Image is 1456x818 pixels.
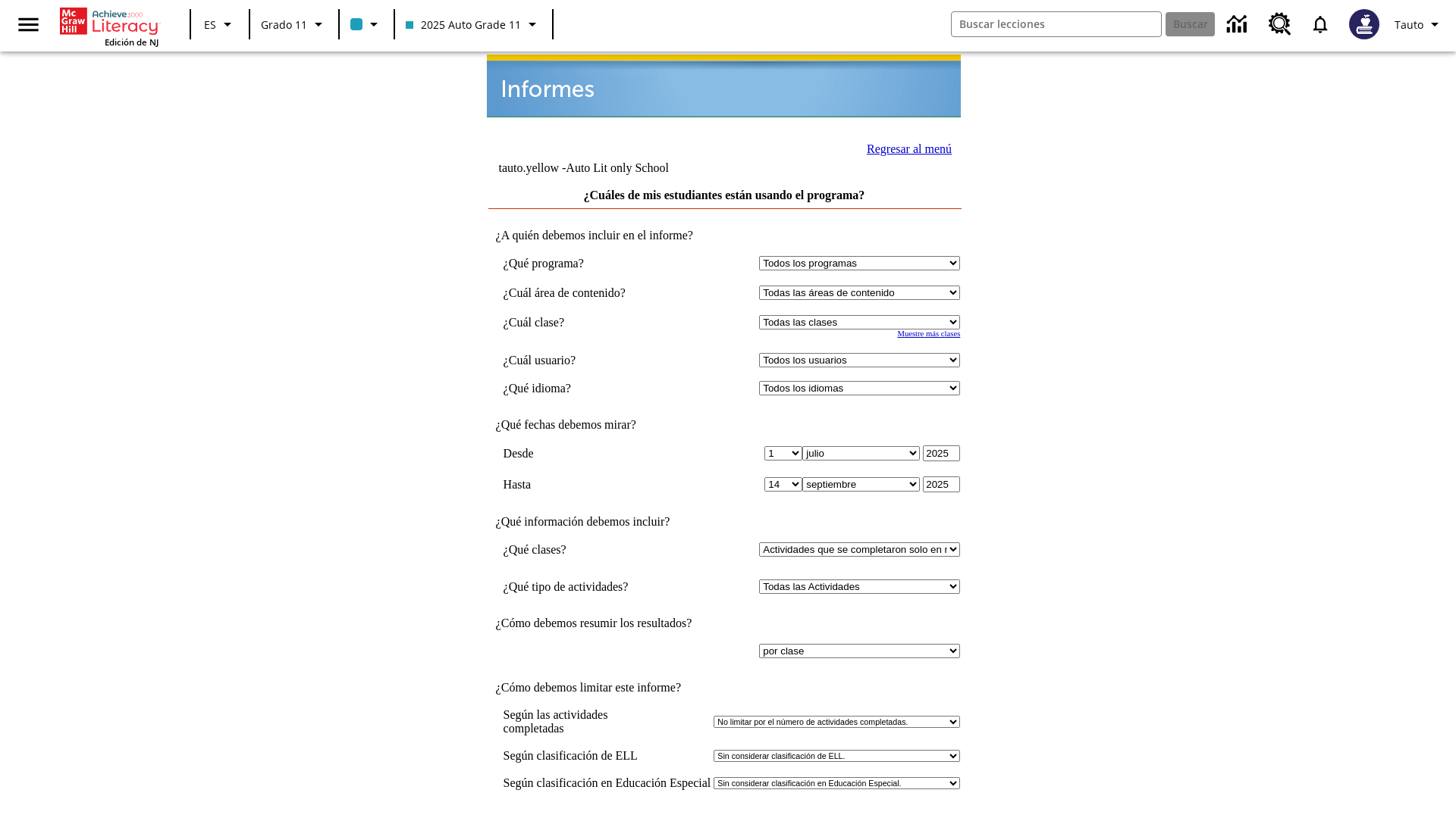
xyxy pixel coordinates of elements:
[897,329,960,338] a: Muestre más clases
[487,55,961,117] img: header
[504,445,675,461] td: Desde
[1395,17,1423,33] span: Tauto
[504,708,711,735] td: Según las actividades completadas
[1349,9,1379,39] img: Avatar
[504,315,675,329] td: ¿Cuál clase?
[488,515,961,529] td: ¿Qué información debemos incluir?
[488,617,961,630] td: ¿Cómo debemos resumir los resultados?
[261,17,307,33] span: Grado 11
[255,11,334,38] button: Grado: Grado 11, Elige un grado
[504,286,626,299] nobr: ¿Cuál área de contenido?
[60,5,158,48] div: Portada
[400,11,548,38] button: Clase: 2025 Auto Grade 11, Selecciona una clase
[196,11,244,38] button: Lenguaje: ES, Selecciona un idioma
[1260,4,1301,45] a: Centro de recursos, Se abrirá en una pestaña nueva.
[504,256,675,270] td: ¿Qué programa?
[1218,4,1260,45] a: Centro de información
[867,142,952,155] a: Regresar al menú
[1301,5,1340,44] a: Notificaciones
[1389,11,1450,38] button: Perfil/Configuración
[504,353,675,367] td: ¿Cuál usuario?
[498,161,777,175] td: tauto.yellow -
[504,476,675,492] td: Hasta
[504,579,675,594] td: ¿Qué tipo de actividades?
[504,776,711,790] td: Según clasificación en Educación Especial
[952,12,1161,36] input: Buscar campo
[504,381,675,395] td: ¿Qué idioma?
[344,11,389,38] button: El color de la clase es azul claro. Cambiar el color de la clase.
[504,749,711,763] td: Según clasificación de ELL
[488,229,961,242] td: ¿A quién debemos incluir en el informe?
[6,2,51,47] button: Abrir el menú lateral
[504,542,675,557] td: ¿Qué clases?
[1340,5,1389,44] button: Escoja un nuevo avatar
[406,17,521,33] span: 2025 Auto Grade 11
[488,681,961,695] td: ¿Cómo debemos limitar este informe?
[105,36,158,48] span: Edición de NJ
[566,161,669,174] nobr: Auto Lit only School
[488,418,961,432] td: ¿Qué fechas debemos mirar?
[584,189,865,201] a: ¿Cuáles de mis estudiantes están usando el programa?
[204,17,216,33] span: ES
